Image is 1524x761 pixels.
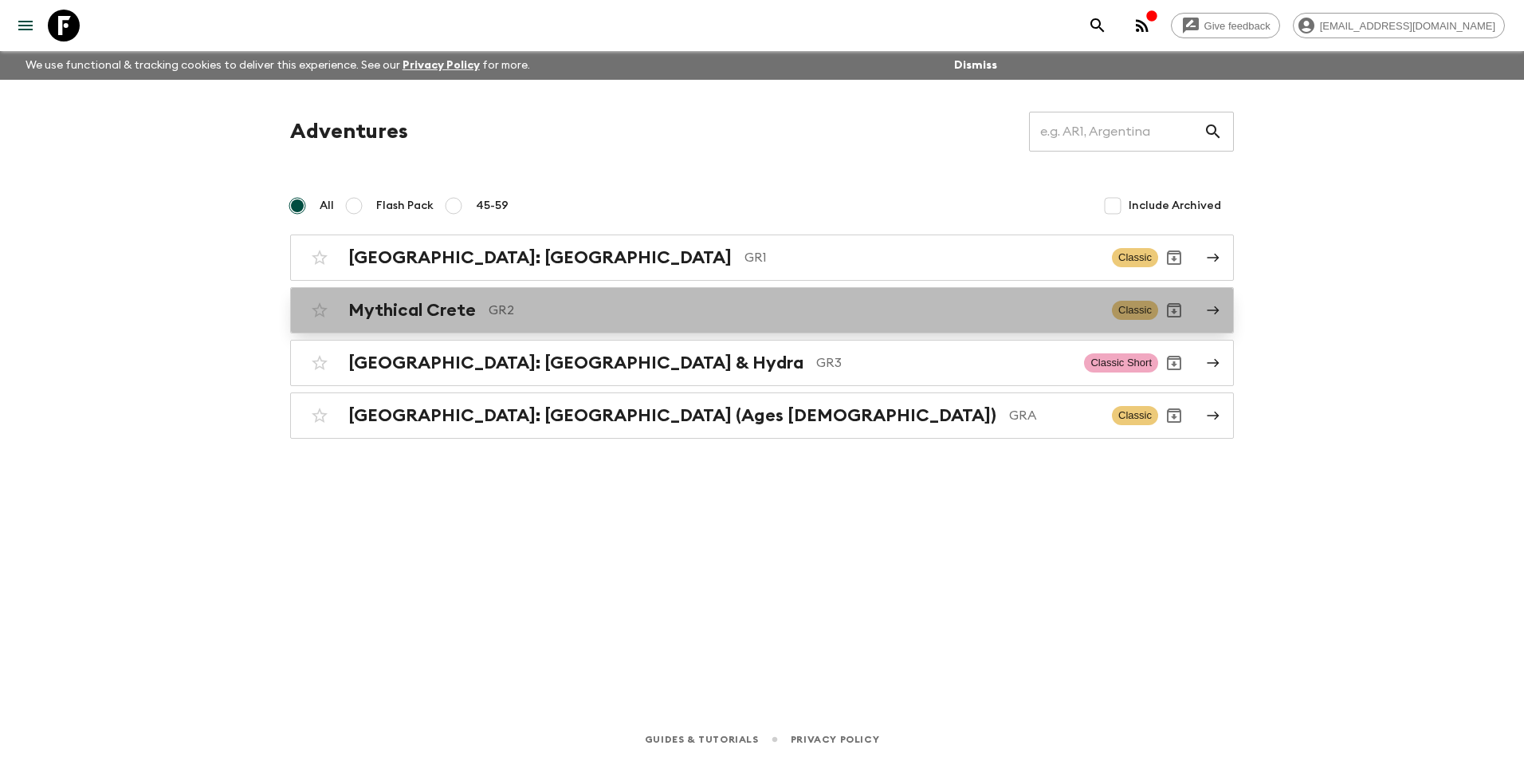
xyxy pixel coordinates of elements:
span: Classic [1112,301,1158,320]
button: menu [10,10,41,41]
a: Give feedback [1171,13,1280,38]
div: [EMAIL_ADDRESS][DOMAIN_NAME] [1293,13,1505,38]
p: GRA [1009,406,1099,425]
p: GR1 [744,248,1099,267]
a: Privacy Policy [791,731,879,748]
p: GR3 [816,353,1071,373]
button: Dismiss [950,54,1001,77]
span: All [320,198,334,214]
a: [GEOGRAPHIC_DATA]: [GEOGRAPHIC_DATA] (Ages [DEMOGRAPHIC_DATA])GRAClassicArchive [290,392,1234,439]
button: Archive [1158,400,1190,432]
button: search adventures [1082,10,1114,41]
h2: [GEOGRAPHIC_DATA]: [GEOGRAPHIC_DATA] [348,247,732,268]
span: Include Archived [1129,198,1221,214]
input: e.g. AR1, Argentina [1029,109,1204,154]
h2: [GEOGRAPHIC_DATA]: [GEOGRAPHIC_DATA] & Hydra [348,353,803,373]
h2: Mythical Crete [348,300,476,321]
span: [EMAIL_ADDRESS][DOMAIN_NAME] [1311,20,1504,32]
p: GR2 [489,301,1099,320]
a: [GEOGRAPHIC_DATA]: [GEOGRAPHIC_DATA]GR1ClassicArchive [290,235,1234,281]
a: [GEOGRAPHIC_DATA]: [GEOGRAPHIC_DATA] & HydraGR3Classic ShortArchive [290,340,1234,386]
span: Flash Pack [376,198,434,214]
button: Archive [1158,242,1190,274]
span: Give feedback [1196,20,1279,32]
span: Classic [1112,248,1158,267]
h1: Adventures [290,116,408,148]
button: Archive [1158,347,1190,379]
h2: [GEOGRAPHIC_DATA]: [GEOGRAPHIC_DATA] (Ages [DEMOGRAPHIC_DATA]) [348,405,996,426]
a: Privacy Policy [403,60,480,71]
button: Archive [1158,294,1190,326]
span: Classic Short [1084,353,1158,373]
span: 45-59 [476,198,509,214]
p: We use functional & tracking cookies to deliver this experience. See our for more. [19,51,536,80]
a: Mythical CreteGR2ClassicArchive [290,287,1234,333]
span: Classic [1112,406,1158,425]
a: Guides & Tutorials [645,731,759,748]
